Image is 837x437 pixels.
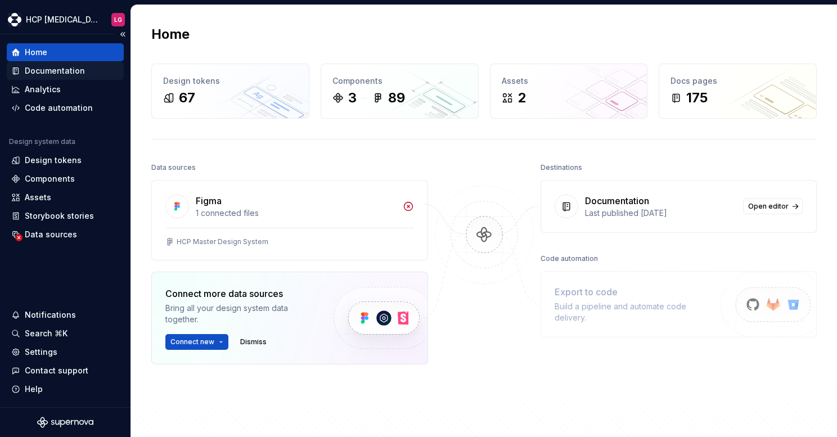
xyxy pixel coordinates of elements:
div: 175 [686,89,708,107]
div: Components [332,75,467,87]
div: Help [25,384,43,395]
div: Design system data [9,137,75,146]
div: Bring all your design system data together. [165,303,314,325]
a: Components [7,170,124,188]
button: Contact support [7,362,124,380]
a: Open editor [743,199,803,214]
div: 2 [517,89,526,107]
div: Home [25,47,47,58]
div: Figma [196,194,222,208]
a: Assets [7,188,124,206]
div: Documentation [25,65,85,76]
div: Analytics [25,84,61,95]
a: Design tokens [7,151,124,169]
div: Search ⌘K [25,328,67,339]
button: Connect new [165,334,228,350]
a: Documentation [7,62,124,80]
button: Notifications [7,306,124,324]
div: 1 connected files [196,208,396,219]
button: Collapse sidebar [115,26,130,42]
a: Design tokens67 [151,64,309,119]
a: Assets2 [490,64,648,119]
div: 89 [388,89,405,107]
a: Settings [7,343,124,361]
div: HCP [MEDICAL_DATA] [26,14,98,25]
div: Connect more data sources [165,287,314,300]
a: Home [7,43,124,61]
div: Storybook stories [25,210,94,222]
div: Docs pages [670,75,805,87]
a: Storybook stories [7,207,124,225]
button: HCP [MEDICAL_DATA]LG [2,7,128,31]
button: Search ⌘K [7,325,124,343]
img: 317a9594-9ec3-41ad-b59a-e557b98ff41d.png [8,13,21,26]
span: Open editor [748,202,789,211]
div: LG [114,15,122,24]
div: Documentation [585,194,649,208]
a: Docs pages175 [659,64,817,119]
div: Design tokens [163,75,298,87]
div: Contact support [25,365,88,376]
a: Figma1 connected filesHCP Master Design System [151,180,428,260]
span: Dismiss [240,337,267,346]
a: Code automation [7,99,124,117]
div: Assets [25,192,51,203]
button: Help [7,380,124,398]
div: Build a pipeline and automate code delivery. [555,301,720,323]
div: Destinations [541,160,582,175]
h2: Home [151,25,190,43]
div: Assets [502,75,636,87]
div: Design tokens [25,155,82,166]
div: Data sources [151,160,196,175]
span: Connect new [170,337,214,346]
div: Notifications [25,309,76,321]
div: Last published [DATE] [585,208,737,219]
div: HCP Master Design System [177,237,268,246]
a: Components389 [321,64,479,119]
div: Settings [25,346,57,358]
button: Dismiss [235,334,272,350]
div: 3 [348,89,357,107]
a: Data sources [7,226,124,244]
div: Components [25,173,75,184]
div: Code automation [25,102,93,114]
div: Code automation [541,251,598,267]
div: Data sources [25,229,77,240]
svg: Supernova Logo [37,417,93,428]
div: 67 [179,89,195,107]
a: Analytics [7,80,124,98]
div: Export to code [555,285,720,299]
